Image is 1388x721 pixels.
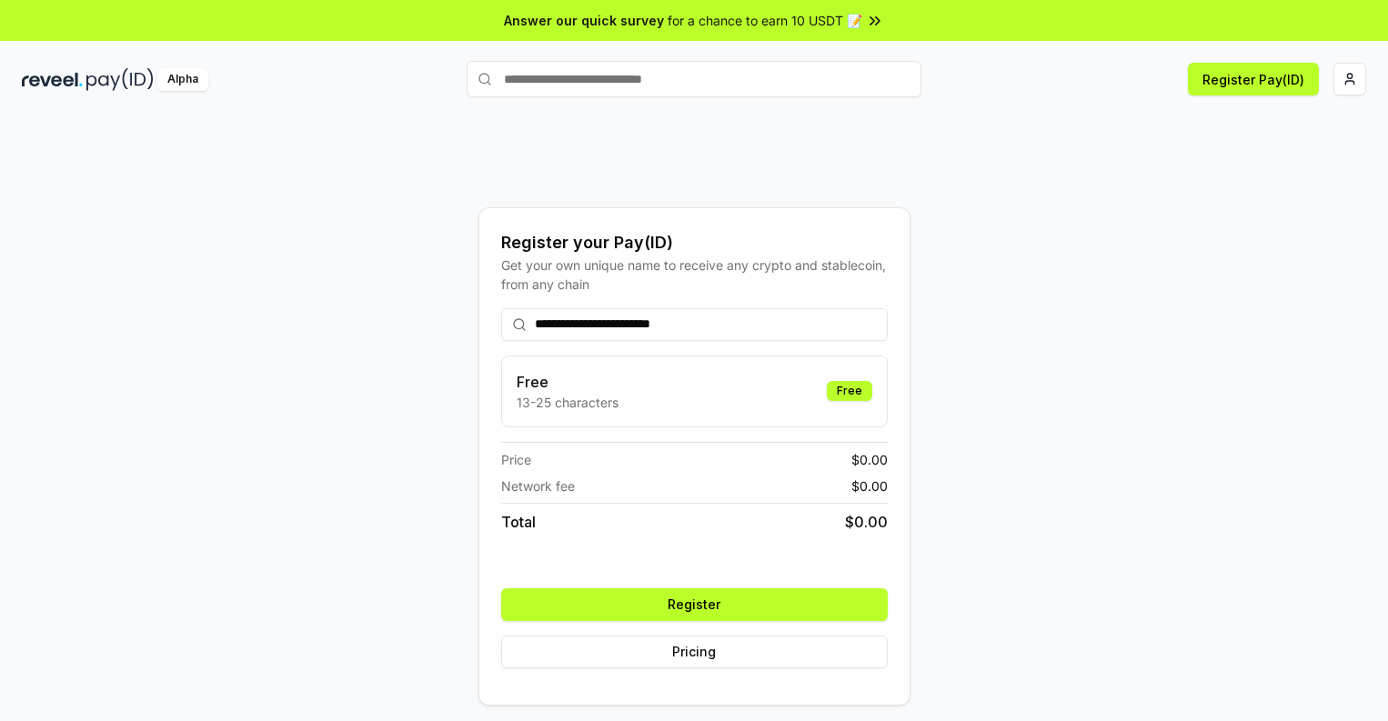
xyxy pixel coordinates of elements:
[517,371,619,393] h3: Free
[1188,63,1319,95] button: Register Pay(ID)
[501,636,888,668] button: Pricing
[668,11,862,30] span: for a chance to earn 10 USDT 📝
[501,511,536,533] span: Total
[827,381,872,401] div: Free
[517,393,619,412] p: 13-25 characters
[501,476,575,496] span: Network fee
[157,68,208,91] div: Alpha
[86,68,154,91] img: pay_id
[501,255,888,294] div: Get your own unique name to receive any crypto and stablecoin, from any chain
[22,68,83,91] img: reveel_dark
[851,476,888,496] span: $ 0.00
[851,450,888,469] span: $ 0.00
[845,511,888,533] span: $ 0.00
[501,588,888,621] button: Register
[501,450,531,469] span: Price
[501,230,888,255] div: Register your Pay(ID)
[504,11,664,30] span: Answer our quick survey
